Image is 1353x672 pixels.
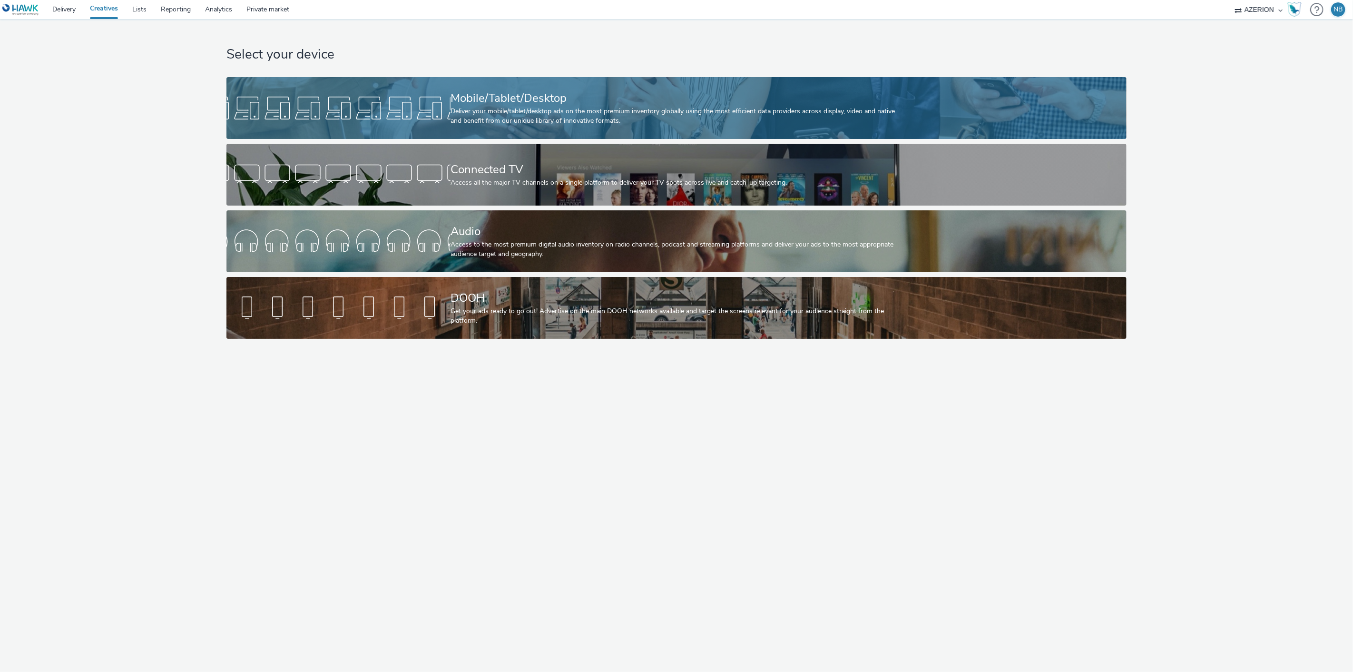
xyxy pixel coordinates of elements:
div: NB [1334,2,1343,17]
h1: Select your device [226,46,1126,64]
div: Access all the major TV channels on a single platform to deliver your TV spots across live and ca... [451,178,899,188]
a: Connected TVAccess all the major TV channels on a single platform to deliver your TV spots across... [226,144,1126,206]
div: DOOH [451,290,899,306]
div: Access to the most premium digital audio inventory on radio channels, podcast and streaming platf... [451,240,899,259]
img: Hawk Academy [1287,2,1302,17]
a: DOOHGet your ads ready to go out! Advertise on the main DOOH networks available and target the sc... [226,277,1126,339]
div: Get your ads ready to go out! Advertise on the main DOOH networks available and target the screen... [451,306,899,326]
a: Hawk Academy [1287,2,1305,17]
a: Mobile/Tablet/DesktopDeliver your mobile/tablet/desktop ads on the most premium inventory globall... [226,77,1126,139]
a: AudioAccess to the most premium digital audio inventory on radio channels, podcast and streaming ... [226,210,1126,272]
div: Audio [451,223,899,240]
div: Deliver your mobile/tablet/desktop ads on the most premium inventory globally using the most effi... [451,107,899,126]
div: Mobile/Tablet/Desktop [451,90,899,107]
div: Connected TV [451,161,899,178]
img: undefined Logo [2,4,39,16]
